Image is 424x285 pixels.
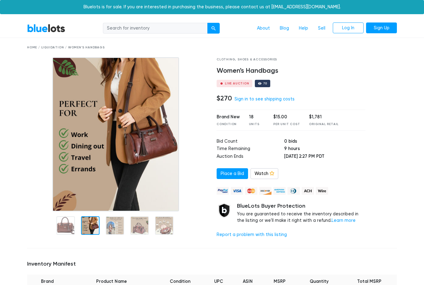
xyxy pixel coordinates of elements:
[27,45,397,50] div: Home / Liquidation / Women's Handbags
[27,24,65,33] a: BlueLots
[249,122,264,127] div: Units
[273,187,286,195] img: american_express-ae2a9f97a040b4b41f6397f7637041a5861d5f99d0716c09922aba4e24c8547d.png
[217,67,365,75] h4: Women's Handbags
[217,138,284,146] td: Bid Count
[217,168,248,179] a: Place a Bid
[275,22,294,34] a: Blog
[251,168,278,179] a: Watch
[237,203,365,224] div: You are guaranteed to receive the inventory described in the listing or we'll make it right with ...
[103,23,208,34] input: Search for inventory
[366,22,397,34] a: Sign Up
[263,82,267,85] div: 70
[273,114,300,120] div: $15.00
[309,114,339,120] div: $1,781
[245,187,257,195] img: mastercard-42073d1d8d11d6635de4c079ffdb20a4f30a903dc55d1612383a1b395dd17f39.png
[259,187,271,195] img: discover-82be18ecfda2d062aad2762c1ca80e2d36a4073d45c9e0ffae68cd515fbd3d32.png
[332,218,356,223] a: Learn more
[284,153,365,161] td: [DATE] 2:27 PM PDT
[217,187,229,195] img: paypal_credit-80455e56f6e1299e8d57f40c0dcee7b8cd4ae79b9eccbfc37e2480457ba36de9.png
[217,153,284,161] td: Auction Ends
[217,94,232,102] h4: $270
[333,22,364,34] a: Log In
[217,232,287,237] a: Report a problem with this listing
[273,122,300,127] div: Per Unit Cost
[231,187,243,195] img: visa-79caf175f036a155110d1892330093d4c38f53c55c9ec9e2c3a54a56571784bb.png
[309,122,339,127] div: Original Retail
[225,82,249,85] div: Live Auction
[294,22,313,34] a: Help
[234,96,295,102] a: Sign in to see shipping costs
[252,22,275,34] a: About
[217,203,232,218] img: buyer_protection_shield-3b65640a83011c7d3ede35a8e5a80bfdfaa6a97447f0071c1475b91a4b0b3d01.png
[217,57,365,62] div: Clothing, Shoes & Accessories
[313,22,330,34] a: Sell
[217,145,284,153] td: Time Remaining
[217,114,240,120] div: Brand New
[284,145,365,153] td: 9 hours
[284,138,365,146] td: 0 bids
[316,187,328,195] img: wire-908396882fe19aaaffefbd8e17b12f2f29708bd78693273c0e28e3a24408487f.png
[302,187,314,195] img: ach-b7992fed28a4f97f893c574229be66187b9afb3f1a8d16a4691d3d3140a8ab00.png
[217,122,240,127] div: Condition
[287,187,300,195] img: diners_club-c48f30131b33b1bb0e5d0e2dbd43a8bea4cb12cb2961413e2f4250e06c020426.png
[27,261,397,267] h5: Inventory Manifest
[52,57,179,211] img: d39dc61e-6469-4bc0-9d1f-051a78ffeadf-1731293533.jpg
[249,114,264,120] div: 18
[237,203,365,210] h5: BlueLots Buyer Protection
